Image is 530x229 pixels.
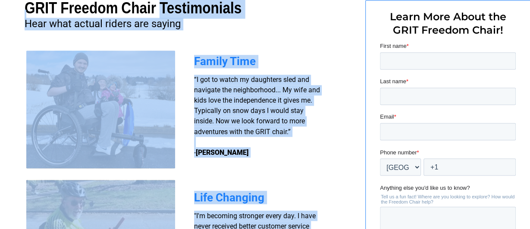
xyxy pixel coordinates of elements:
span: Family Time [194,55,256,68]
span: Learn More About the GRIT Freedom Chair! [390,10,506,36]
span: Hear what actual riders are saying [25,18,181,30]
strong: [PERSON_NAME] [196,148,249,156]
span: Life Changing [194,191,264,204]
span: “I got to watch my daughters sled and navigate the neighborhood... My wife and kids love the inde... [194,75,320,156]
